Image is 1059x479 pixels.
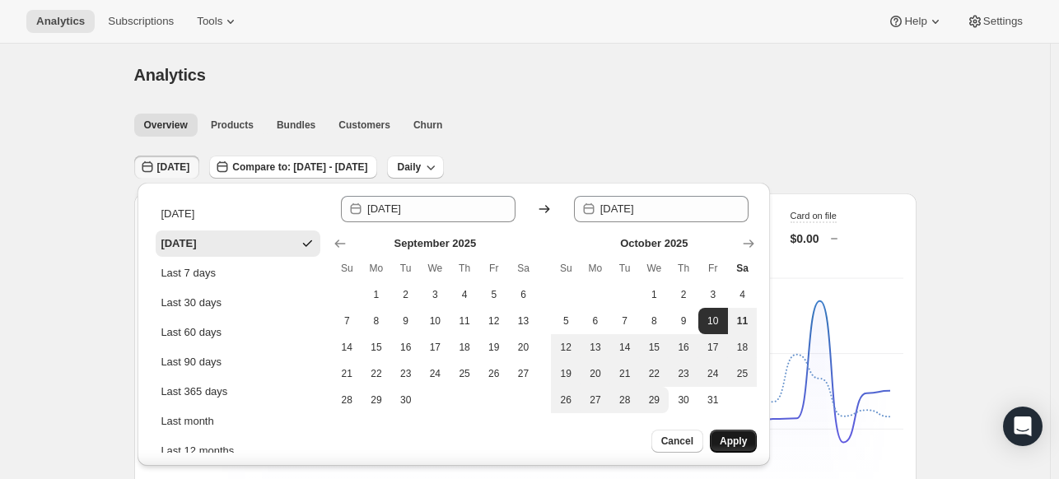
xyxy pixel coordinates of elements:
span: 20 [587,367,604,380]
span: 6 [587,314,604,328]
span: 29 [368,393,385,407]
span: 17 [705,341,721,354]
span: Th [456,262,473,275]
button: Saturday October 25 2025 [728,360,758,387]
button: Monday September 22 2025 [362,360,391,387]
button: Tuesday September 30 2025 [391,387,421,413]
span: Fr [486,262,502,275]
button: Sunday September 14 2025 [332,334,362,360]
span: 1 [646,288,663,301]
button: Settings [957,10,1033,33]
button: Monday October 27 2025 [581,387,610,413]
button: Wednesday September 24 2025 [421,360,450,387]
th: Saturday [509,255,539,281]
span: 16 [398,341,414,354]
button: Tools [187,10,249,33]
span: 22 [368,367,385,380]
button: [DATE] [156,201,320,227]
button: Sunday October 19 2025 [551,360,581,387]
span: 18 [456,341,473,354]
span: 2 [398,288,414,301]
th: Monday [362,255,391,281]
span: 31 [705,393,721,407]
span: 21 [338,367,355,380]
button: Tuesday October 21 2025 [610,360,640,387]
button: Friday September 5 2025 [479,281,509,308]
button: Wednesday October 29 2025 [640,387,669,413]
span: Su [557,262,574,275]
span: 18 [735,341,751,354]
button: Daily [387,156,444,179]
span: 7 [338,314,355,328]
button: Compare to: [DATE] - [DATE] [209,156,377,179]
div: [DATE] [161,206,194,222]
span: Cancel [661,435,693,448]
button: Start of range Friday October 10 2025 [698,308,728,334]
button: Thursday October 23 2025 [669,360,698,387]
span: Churn [413,119,442,132]
span: Compare to: [DATE] - [DATE] [232,160,367,174]
span: 25 [456,367,473,380]
button: Show next month, November 2025 [737,232,760,255]
button: [DATE] [134,156,200,179]
button: Thursday October 2 2025 [669,281,698,308]
span: 19 [557,367,574,380]
span: 11 [456,314,473,328]
span: Tu [617,262,633,275]
th: Wednesday [421,255,450,281]
button: Saturday September 6 2025 [509,281,539,308]
span: 27 [587,393,604,407]
button: Thursday September 25 2025 [450,360,479,387]
p: $0.00 [791,230,819,247]
button: Wednesday October 1 2025 [640,281,669,308]
span: Mo [368,262,385,275]
div: [DATE] [161,235,196,252]
span: 20 [516,341,532,354]
th: Thursday [669,255,698,281]
button: Today Saturday October 11 2025 [728,308,758,334]
button: Monday October 6 2025 [581,308,610,334]
button: Show previous month, August 2025 [329,232,352,255]
th: Saturday [728,255,758,281]
button: Wednesday October 22 2025 [640,360,669,387]
span: 2 [675,288,692,301]
div: Last 7 days [161,265,216,281]
button: Tuesday October 14 2025 [610,334,640,360]
button: Monday October 20 2025 [581,360,610,387]
button: Analytics [26,10,95,33]
button: Tuesday September 9 2025 [391,308,421,334]
button: Sunday September 21 2025 [332,360,362,387]
span: 15 [646,341,663,354]
button: Help [878,10,953,33]
div: Last 60 days [161,324,222,341]
span: Customers [338,119,390,132]
span: Help [904,15,926,28]
span: We [646,262,663,275]
button: Monday September 29 2025 [362,387,391,413]
button: Sunday October 26 2025 [551,387,581,413]
span: 10 [705,314,721,328]
span: Fr [705,262,721,275]
span: Bundles [277,119,315,132]
span: 8 [646,314,663,328]
div: Last 30 days [161,295,222,311]
span: 21 [617,367,633,380]
span: [DATE] [157,160,190,174]
button: Last 60 days [156,319,320,346]
span: 24 [427,367,444,380]
span: 23 [398,367,414,380]
button: Wednesday September 10 2025 [421,308,450,334]
button: Last 365 days [156,379,320,405]
span: Analytics [36,15,85,28]
span: Overview [144,119,188,132]
button: Last 12 months [156,438,320,464]
div: Last 12 months [161,443,234,459]
span: Sa [735,262,751,275]
th: Thursday [450,255,479,281]
span: 11 [735,314,751,328]
button: Monday September 1 2025 [362,281,391,308]
button: Monday September 15 2025 [362,334,391,360]
button: Saturday September 27 2025 [509,360,539,387]
button: [DATE] [156,230,320,257]
button: Saturday September 20 2025 [509,334,539,360]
